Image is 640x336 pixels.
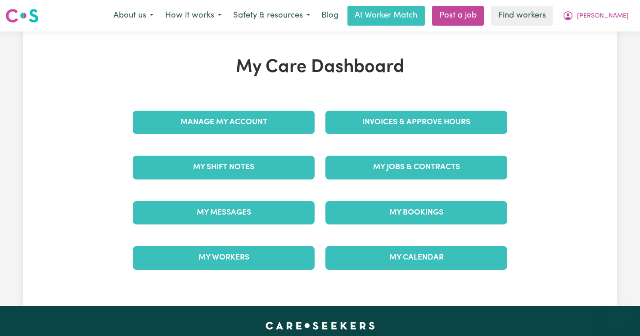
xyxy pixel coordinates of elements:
[325,156,507,179] a: My Jobs & Contracts
[227,6,316,25] button: Safety & resources
[491,6,553,26] a: Find workers
[325,201,507,224] a: My Bookings
[577,11,629,21] span: [PERSON_NAME]
[325,111,507,134] a: Invoices & Approve Hours
[133,201,315,224] a: My Messages
[325,246,507,269] a: My Calendar
[347,6,425,26] a: AI Worker Match
[133,111,315,134] a: Manage My Account
[133,156,315,179] a: My Shift Notes
[266,322,375,329] a: Careseekers home page
[604,300,633,329] iframe: Button to launch messaging window
[316,6,344,26] a: Blog
[133,246,315,269] a: My Workers
[127,57,513,78] h1: My Care Dashboard
[5,5,39,26] a: Careseekers logo
[108,6,159,25] button: About us
[432,6,484,26] a: Post a job
[5,8,39,24] img: Careseekers logo
[159,6,227,25] button: How it works
[557,6,635,25] button: My Account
